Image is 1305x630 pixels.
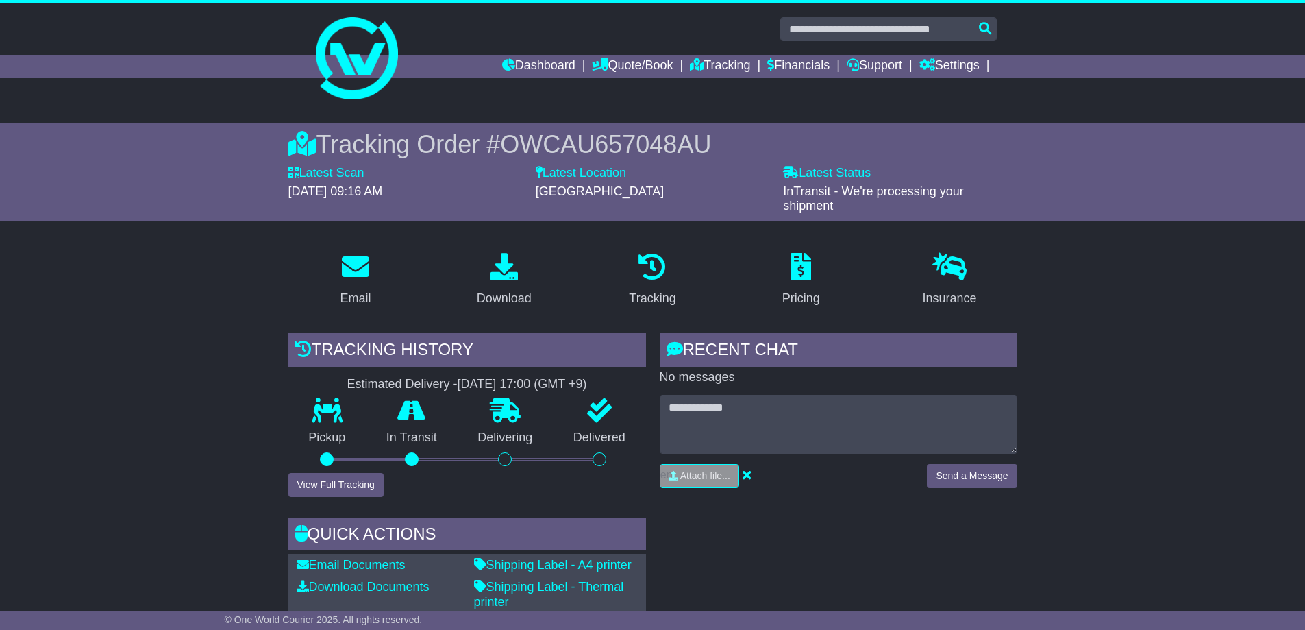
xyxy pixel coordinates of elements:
label: Latest Status [783,166,871,181]
span: [GEOGRAPHIC_DATA] [536,184,664,198]
a: Pricing [773,248,829,313]
a: Quote/Book [592,55,673,78]
a: Email Documents [297,558,406,572]
a: Insurance [914,248,986,313]
a: Financials [767,55,830,78]
label: Latest Scan [288,166,364,181]
div: Tracking Order # [288,130,1017,159]
p: In Transit [366,431,458,446]
button: Send a Message [927,464,1017,488]
a: Settings [919,55,980,78]
label: Latest Location [536,166,626,181]
a: Shipping Label - Thermal printer [474,580,624,609]
div: Insurance [923,289,977,308]
button: View Full Tracking [288,473,384,497]
div: Estimated Delivery - [288,377,646,392]
div: [DATE] 17:00 (GMT +9) [458,377,587,392]
p: Pickup [288,431,366,446]
a: Email [331,248,380,313]
div: Tracking history [288,333,646,370]
div: Email [340,289,371,308]
div: Pricing [782,289,820,308]
a: Dashboard [502,55,575,78]
div: RECENT CHAT [660,333,1017,370]
span: © One World Courier 2025. All rights reserved. [225,614,423,625]
span: [DATE] 09:16 AM [288,184,383,198]
a: Shipping Label - A4 printer [474,558,632,572]
a: Support [847,55,902,78]
a: Tracking [620,248,684,313]
p: Delivered [553,431,646,446]
p: No messages [660,370,1017,385]
div: Download [477,289,532,308]
div: Tracking [629,289,675,308]
a: Download [468,248,540,313]
span: InTransit - We're processing your shipment [783,184,964,213]
div: Quick Actions [288,518,646,555]
a: Download Documents [297,580,430,594]
p: Delivering [458,431,554,446]
span: OWCAU657048AU [500,130,711,158]
a: Tracking [690,55,750,78]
